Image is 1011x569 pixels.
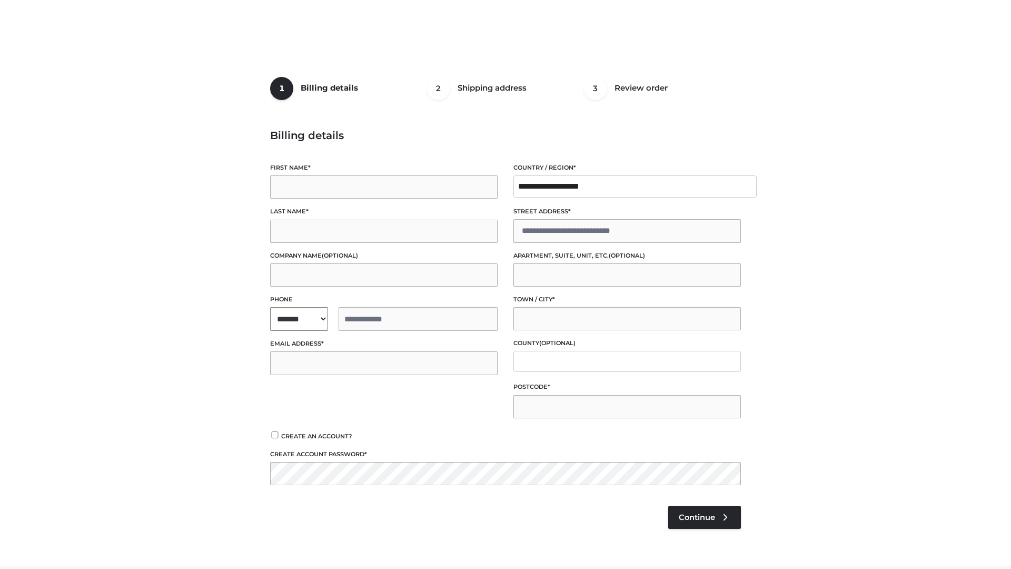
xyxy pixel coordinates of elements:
span: (optional) [322,252,358,259]
label: Create account password [270,449,741,459]
span: 1 [270,77,293,100]
label: First name [270,163,498,173]
a: Continue [668,506,741,529]
span: Create an account? [281,433,352,440]
span: Shipping address [458,83,527,93]
label: Postcode [513,382,741,392]
label: Last name [270,207,498,217]
span: Billing details [301,83,358,93]
h3: Billing details [270,129,741,142]
input: Create an account? [270,431,280,438]
span: (optional) [609,252,645,259]
label: County [513,338,741,348]
span: 2 [427,77,450,100]
span: Review order [614,83,668,93]
span: (optional) [539,339,576,347]
span: Continue [679,513,715,522]
label: Country / Region [513,163,741,173]
label: Apartment, suite, unit, etc. [513,251,741,261]
label: Email address [270,339,498,349]
label: Company name [270,251,498,261]
span: 3 [584,77,607,100]
label: Phone [270,295,498,305]
label: Street address [513,207,741,217]
label: Town / City [513,295,741,305]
